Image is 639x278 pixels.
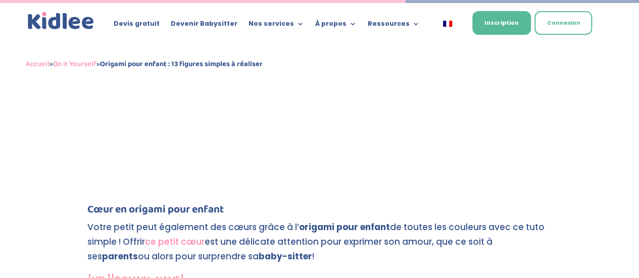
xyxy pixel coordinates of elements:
[87,204,552,220] h4: Cœur en origami pour enfant
[315,20,357,31] a: À propos
[100,58,263,70] strong: Origami pour enfant : 13 figures simples à réaliser
[171,20,237,31] a: Devenir Babysitter
[472,11,531,35] a: Inscription
[53,58,96,70] a: Do It Yourself
[26,10,96,32] img: logo_kidlee_bleu
[26,58,50,70] a: Accueil
[87,220,552,272] p: Votre petit peut également des cœurs grâce à l’ de toutes les couleurs avec ce tuto simple ! Offr...
[259,250,312,262] strong: baby-sitter
[249,20,304,31] a: Nos services
[145,236,205,248] a: ce petit cœur
[368,20,420,31] a: Ressources
[102,250,138,262] strong: parents
[443,21,452,27] img: Français
[26,58,263,70] span: » »
[26,10,96,32] a: Kidlee Logo
[114,20,160,31] a: Devis gratuit
[534,11,592,35] a: Connexion
[299,221,390,233] strong: origami pour enfant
